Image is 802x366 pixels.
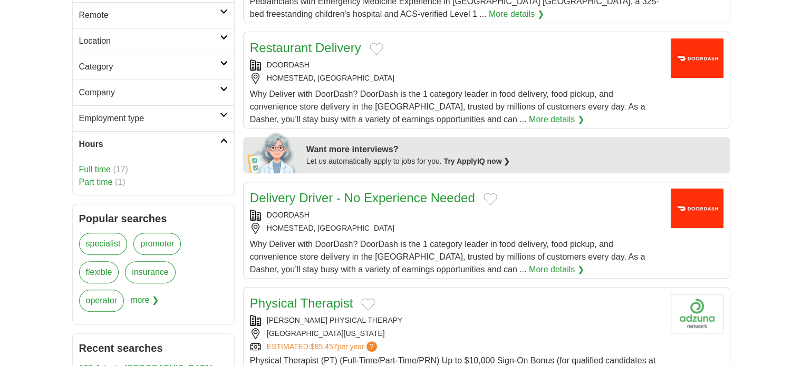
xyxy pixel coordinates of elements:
a: Try ApplyIQ now ❯ [444,157,510,165]
a: Employment type [73,105,234,131]
h2: Company [79,86,220,99]
div: HOMESTEAD, [GEOGRAPHIC_DATA] [250,73,662,84]
a: DOORDASH [267,211,310,219]
a: More details ❯ [529,113,584,126]
a: Remote [73,2,234,28]
span: Why Deliver with DoorDash? DoorDash is the 1 category leader in food delivery, food pickup, and c... [250,90,645,124]
span: more ❯ [130,290,159,318]
a: Physical Therapist [250,296,353,310]
a: ESTIMATED:$85,457per year? [267,341,379,352]
a: Company [73,80,234,105]
span: Why Deliver with DoorDash? DoorDash is the 1 category leader in food delivery, food pickup, and c... [250,240,645,274]
h2: Location [79,35,220,47]
a: promoter [133,233,181,255]
h2: Recent searches [79,340,228,356]
h2: Remote [79,9,220,22]
a: Category [73,54,234,80]
a: insurance [125,261,175,283]
a: Full time [79,165,111,174]
a: More details ❯ [489,8,544,21]
a: Delivery Driver - No Experience Needed [250,191,475,205]
h2: Hours [79,138,220,151]
a: flexible [79,261,119,283]
a: operator [79,290,124,312]
button: Add to favorite jobs [484,193,497,205]
a: Location [73,28,234,54]
a: More details ❯ [529,263,584,276]
a: specialist [79,233,128,255]
h2: Employment type [79,112,220,125]
img: Doordash logo [671,189,723,228]
a: DOORDASH [267,61,310,69]
img: Doordash logo [671,38,723,78]
span: (17) [113,165,128,174]
span: ? [366,341,377,352]
h2: Popular searches [79,211,228,226]
span: $85,457 [311,342,337,351]
a: Hours [73,131,234,157]
a: Restaurant Delivery [250,41,361,55]
div: Want more interviews? [306,143,724,156]
div: [GEOGRAPHIC_DATA][US_STATE] [250,328,662,339]
h2: Category [79,61,220,73]
span: (1) [115,177,125,186]
img: Company logo [671,294,723,333]
button: Add to favorite jobs [370,43,383,55]
div: Let us automatically apply to jobs for you. [306,156,724,167]
div: HOMESTEAD, [GEOGRAPHIC_DATA] [250,223,662,234]
img: apply-iq-scientist.png [247,131,298,173]
button: Add to favorite jobs [361,298,375,311]
a: Part time [79,177,113,186]
div: [PERSON_NAME] PHYSICAL THERAPY [250,315,662,326]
